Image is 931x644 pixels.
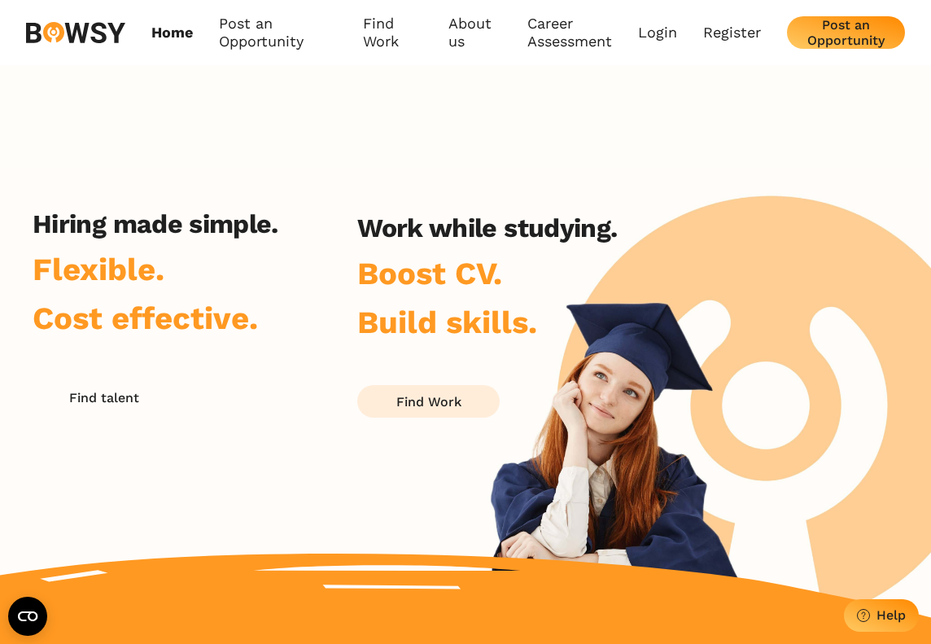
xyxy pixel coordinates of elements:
h2: Hiring made simple. [33,208,278,239]
a: Home [151,15,193,51]
a: Login [638,24,677,42]
span: Flexible. [33,251,164,287]
button: Open CMP widget [8,597,47,636]
span: Build skills. [357,304,537,340]
button: Post an Opportunity [787,16,905,49]
div: Find Work [396,394,461,410]
a: Register [703,24,761,42]
button: Find talent [33,381,175,414]
div: Find talent [69,390,139,405]
span: Cost effective. [33,300,258,336]
button: Help [844,599,919,632]
div: Help [876,607,906,623]
h2: Work while studying. [357,212,617,243]
div: Post an Opportunity [800,17,892,48]
span: Boost CV. [357,255,502,291]
img: svg%3e [26,22,125,44]
a: Career Assessment [527,15,638,51]
button: Find Work [357,385,500,418]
